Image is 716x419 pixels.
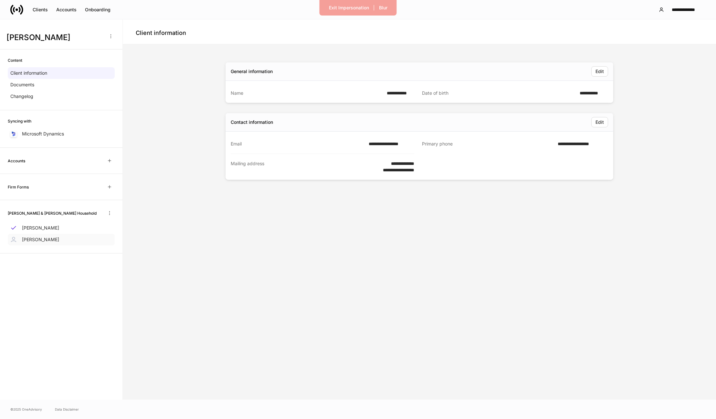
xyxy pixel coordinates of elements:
[8,128,115,140] a: Microsoft Dynamics
[8,210,97,216] h6: [PERSON_NAME] & [PERSON_NAME] Household
[10,70,47,76] p: Client information
[8,184,29,190] h6: Firm Forms
[22,236,59,243] p: [PERSON_NAME]
[22,131,64,137] p: Microsoft Dynamics
[422,141,554,147] div: Primary phone
[10,93,33,100] p: Changelog
[595,119,604,125] div: Edit
[325,3,373,13] button: Exit Impersonation
[11,131,16,136] img: sIOyOZvWb5kUEAwh5D03bPzsWHrUXBSdsWHDhg8Ma8+nBQBvlija69eFAv+snJUCyn8AqO+ElBnIpgMAAAAASUVORK5CYII=
[8,222,115,234] a: [PERSON_NAME]
[379,5,387,11] div: Blur
[8,234,115,245] a: [PERSON_NAME]
[231,160,362,173] div: Mailing address
[85,6,111,13] div: Onboarding
[329,5,369,11] div: Exit Impersonation
[231,141,365,147] div: Email
[231,119,273,125] div: Contact information
[22,225,59,231] p: [PERSON_NAME]
[231,68,273,75] div: General information
[8,158,25,164] h6: Accounts
[33,6,48,13] div: Clients
[52,5,81,15] button: Accounts
[595,68,604,75] div: Edit
[591,66,608,77] button: Edit
[8,57,22,63] h6: Content
[422,90,576,96] div: Date of birth
[28,5,52,15] button: Clients
[10,407,42,412] span: © 2025 OneAdvisory
[8,79,115,91] a: Documents
[375,3,392,13] button: Blur
[56,6,77,13] div: Accounts
[8,118,31,124] h6: Syncing with
[10,81,34,88] p: Documents
[231,90,383,96] div: Name
[55,407,79,412] a: Data Disclaimer
[591,117,608,127] button: Edit
[8,91,115,102] a: Changelog
[136,29,186,37] h4: Client information
[8,67,115,79] a: Client information
[81,5,115,15] button: Onboarding
[6,32,103,43] h3: [PERSON_NAME]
